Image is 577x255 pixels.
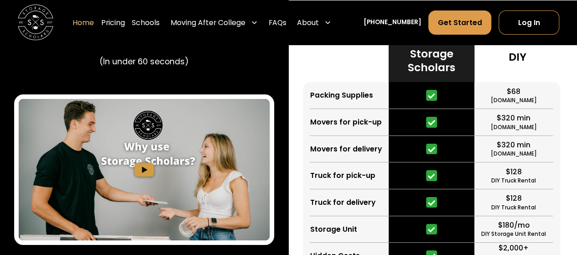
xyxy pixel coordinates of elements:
[167,10,261,35] div: Moving After College
[498,220,530,230] div: $180/mo
[499,243,529,253] div: $2,000+
[364,18,421,27] a: [PHONE_NUMBER]
[132,10,160,35] a: Schools
[310,197,375,208] div: Truck for delivery
[497,140,530,150] div: $320 min
[171,17,245,27] div: Moving After College
[310,117,381,127] div: Movers for pick-up
[310,224,357,234] div: Storage Unit
[497,113,530,123] div: $320 min
[310,90,373,100] div: Packing Supplies
[293,10,335,35] div: About
[481,230,546,239] div: DIY Storage Unit Rental
[99,56,189,68] p: (In under 60 seconds)
[269,10,286,35] a: FAQs
[428,10,491,34] a: Get Started
[310,144,381,154] div: Movers for delivery
[491,124,537,132] div: [DOMAIN_NAME]
[491,177,536,185] div: DIY Truck Rental
[14,4,274,47] h3: Learn How Storage Scholars Works
[491,204,536,212] div: DIY Truck Rental
[310,170,375,181] div: Truck for pick-up
[101,10,125,35] a: Pricing
[499,10,559,34] a: Log In
[19,99,270,240] img: Storage Scholars - How it Works video.
[73,10,94,35] a: Home
[491,150,537,158] div: [DOMAIN_NAME]
[395,47,467,75] h3: Storage Scholars
[506,167,522,177] div: $128
[506,193,522,203] div: $128
[18,5,53,40] a: home
[297,17,319,27] div: About
[507,86,520,97] div: $68
[491,97,537,105] div: [DOMAIN_NAME]
[19,99,270,240] a: open lightbox
[508,50,526,64] h3: DIY
[18,5,53,40] img: Storage Scholars main logo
